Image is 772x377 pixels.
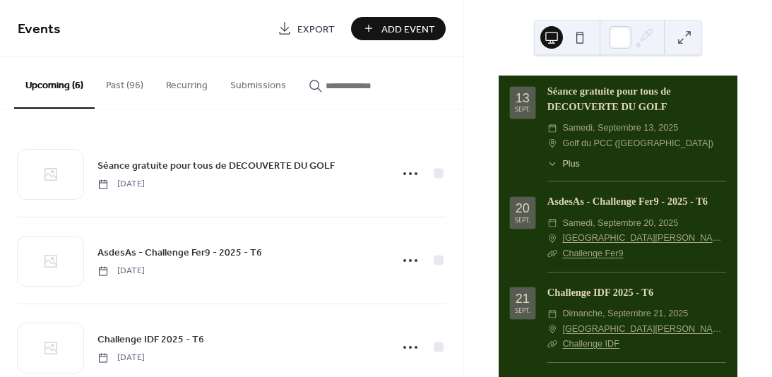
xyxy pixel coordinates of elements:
a: Séance gratuite pour tous de DECOUVERTE DU GOLF [97,157,335,174]
a: Export [267,17,345,40]
button: Upcoming (6) [14,57,95,109]
div: sept. [515,308,530,314]
div: 21 [516,292,530,305]
button: Submissions [219,57,297,107]
a: [GEOGRAPHIC_DATA][PERSON_NAME] [562,231,726,246]
button: Past (96) [95,57,155,107]
button: ​Plus [547,157,580,171]
span: [DATE] [97,265,145,277]
div: ​ [547,216,557,231]
span: samedi, septembre 20, 2025 [562,216,678,231]
span: Plus [562,157,580,171]
span: dimanche, septembre 21, 2025 [562,306,688,321]
span: samedi, septembre 13, 2025 [562,121,678,136]
span: Export [297,22,335,37]
div: ​ [547,246,557,261]
span: Events [18,16,61,43]
a: Challenge Fer9 [562,249,623,258]
div: ​ [547,157,557,171]
a: Challenge IDF [562,339,619,349]
span: [DATE] [97,178,145,191]
button: Add Event [351,17,446,40]
div: ​ [547,306,557,321]
button: Recurring [155,57,219,107]
div: ​ [547,136,557,151]
div: 20 [516,202,530,215]
a: Challenge IDF 2025 - T6 [97,331,204,347]
a: Challenge IDF 2025 - T6 [547,287,653,298]
span: [DATE] [97,352,145,364]
a: AsdesAs - Challenge Fer9 - 2025 - T6 [547,196,708,207]
div: ​ [547,121,557,136]
span: Séance gratuite pour tous de DECOUVERTE DU GOLF [97,159,335,174]
span: Golf du PCC ([GEOGRAPHIC_DATA]) [562,136,713,151]
span: AsdesAs - Challenge Fer9 - 2025 - T6 [97,246,262,261]
div: 13 [516,92,530,104]
div: sept. [515,217,530,224]
div: sept. [515,107,530,113]
div: ​ [547,337,557,352]
div: ​ [547,231,557,246]
span: Challenge IDF 2025 - T6 [97,333,204,347]
span: Add Event [381,22,435,37]
a: AsdesAs - Challenge Fer9 - 2025 - T6 [97,244,262,261]
div: ​ [547,322,557,337]
div: Séance gratuite pour tous de DECOUVERTE DU GOLF [547,84,726,114]
a: [GEOGRAPHIC_DATA][PERSON_NAME] [562,322,726,337]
